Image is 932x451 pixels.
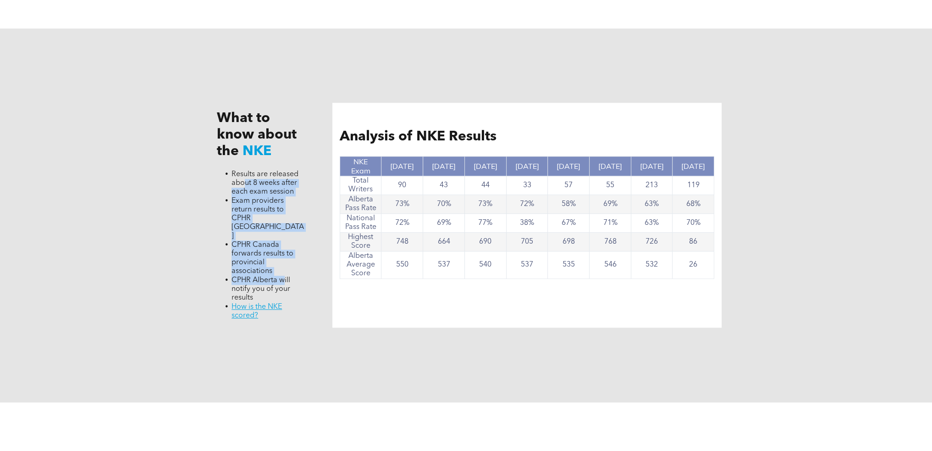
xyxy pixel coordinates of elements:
[590,195,631,214] td: 69%
[232,303,282,319] a: How is the NKE scored?
[464,156,506,176] th: [DATE]
[217,111,297,158] span: What to know about the
[340,214,381,233] td: National Pass Rate
[423,251,465,279] td: 537
[590,251,631,279] td: 546
[340,130,496,144] span: Analysis of NKE Results
[548,233,590,251] td: 698
[340,233,381,251] td: Highest Score
[381,251,423,279] td: 550
[631,156,673,176] th: [DATE]
[548,195,590,214] td: 58%
[631,195,673,214] td: 63%
[631,176,673,195] td: 213
[548,251,590,279] td: 535
[506,214,548,233] td: 38%
[381,156,423,176] th: [DATE]
[232,277,290,301] span: CPHR Alberta will notify you of your results
[464,251,506,279] td: 540
[340,195,381,214] td: Alberta Pass Rate
[243,145,271,158] span: NKE
[673,176,714,195] td: 119
[340,176,381,195] td: Total Writers
[506,176,548,195] td: 33
[464,233,506,251] td: 690
[464,195,506,214] td: 73%
[423,233,465,251] td: 664
[506,195,548,214] td: 72%
[423,195,465,214] td: 70%
[548,176,590,195] td: 57
[381,176,423,195] td: 90
[423,156,465,176] th: [DATE]
[548,156,590,176] th: [DATE]
[381,233,423,251] td: 748
[590,214,631,233] td: 71%
[590,156,631,176] th: [DATE]
[673,156,714,176] th: [DATE]
[631,214,673,233] td: 63%
[232,241,293,275] span: CPHR Canada forwards results to provincial associations
[506,251,548,279] td: 537
[340,251,381,279] td: Alberta Average Score
[506,156,548,176] th: [DATE]
[673,233,714,251] td: 86
[590,176,631,195] td: 55
[423,214,465,233] td: 69%
[340,156,381,176] th: NKE Exam
[631,251,673,279] td: 532
[673,195,714,214] td: 68%
[673,251,714,279] td: 26
[590,233,631,251] td: 768
[464,214,506,233] td: 77%
[506,233,548,251] td: 705
[673,214,714,233] td: 70%
[631,233,673,251] td: 726
[381,195,423,214] td: 73%
[464,176,506,195] td: 44
[232,171,298,195] span: Results are released about 8 weeks after each exam session
[548,214,590,233] td: 67%
[423,176,465,195] td: 43
[232,197,304,239] span: Exam providers return results to CPHR [GEOGRAPHIC_DATA]
[381,214,423,233] td: 72%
